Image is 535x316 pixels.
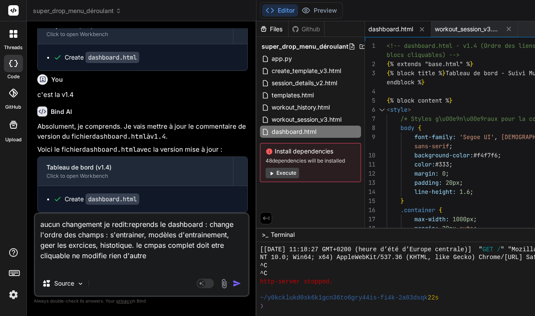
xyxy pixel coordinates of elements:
[85,193,139,205] code: dashboard.html
[390,60,470,68] span: % extends "base.html" %
[414,133,456,141] span: font-family:
[4,44,23,51] label: threads
[46,163,224,172] div: Tableau de bord (v1.4)
[46,173,224,180] div: Click to open Workbench
[473,215,477,223] span: ;
[85,52,139,63] code: dashboard.html
[473,224,477,232] span: ;
[387,60,390,68] span: {
[35,214,248,271] textarea: aucun changement je redit:reprends le dashboard : change l'ordre des champs : s'entrainer, modèle...
[271,78,338,88] span: session_details_v2.html
[365,114,375,123] div: 7
[82,145,137,154] code: dashboard.html
[387,106,390,113] span: <
[365,224,375,233] div: 18
[77,280,84,287] img: Pick Models
[365,160,375,169] div: 11
[38,157,233,186] button: Tableau de bord (v1.4)Click to open Workbench
[260,278,333,286] span: http-server stopped.
[271,90,315,100] span: templates.html
[266,147,355,156] span: Install dependencies
[6,287,21,302] img: settings
[262,42,348,51] span: super_drop_menu_déroulant
[365,178,375,187] div: 13
[365,133,375,142] div: 9
[414,142,449,150] span: sans-serif
[494,133,498,141] span: ,
[33,7,121,15] span: super_drop_menu_déroulant
[435,160,449,168] span: #333
[446,179,460,186] span: 20px
[446,170,449,177] span: ;
[37,145,248,155] p: Voici le fichier avec la version mise à jour :
[442,170,446,177] span: 0
[365,41,375,50] div: 1
[54,279,74,288] p: Source
[5,136,22,143] label: Upload
[497,246,500,254] span: /
[266,168,299,178] button: Execute
[271,66,342,76] span: create_template_v3.html
[428,294,439,302] span: 22s
[233,279,241,288] img: icon
[368,25,413,33] span: dashboard.html
[414,215,449,223] span: max-width:
[421,78,425,86] span: }
[418,124,421,132] span: {
[260,302,264,310] span: ❯
[387,51,460,59] span: blocs cliquables) -->
[262,4,298,17] button: Editor
[365,169,375,178] div: 12
[365,87,375,96] div: 4
[442,69,446,77] span: }
[37,90,248,100] p: c'est la v1.4
[260,294,427,302] span: ~/y0kcklukd0sk6k1gcn36to6gry44is-fi4k-2a83dsqk
[390,106,407,113] span: style
[51,107,72,116] h6: Bind AI
[414,188,456,196] span: line-height:
[414,160,435,168] span: color:
[460,179,463,186] span: ;
[365,151,375,160] div: 10
[7,73,20,80] label: code
[365,196,375,206] div: 15
[271,53,293,64] span: app.py
[65,195,139,203] div: Create
[407,106,411,113] span: >
[387,96,390,104] span: {
[365,206,375,215] div: 16
[92,132,147,141] code: dashboard.html
[473,151,498,159] span: #f4f7f6
[400,197,404,205] span: }
[460,224,473,232] span: auto
[390,69,442,77] span: % block title %
[482,246,493,254] span: GET
[219,279,229,289] img: attachment
[414,170,439,177] span: margin:
[470,188,473,196] span: ;
[376,105,387,114] div: Click to collapse the range.
[260,246,482,254] span: [[DATE] 11:18:27 GMT+0200 (heure d’été d’Europe centrale)] "
[453,215,473,223] span: 1000px
[365,96,375,105] div: 5
[414,179,442,186] span: padding:
[449,96,453,104] span: }
[439,206,442,214] span: {
[65,53,139,62] div: Create
[470,60,473,68] span: }
[460,188,470,196] span: 1.6
[435,25,500,33] span: workout_session_v3.html
[365,105,375,114] div: 6
[116,298,132,303] span: privacy
[271,126,317,137] span: dashboard.html
[5,103,21,111] label: GitHub
[271,102,331,113] span: workout_history.html
[298,4,341,17] button: Preview
[150,132,166,141] code: v1.4
[449,142,453,150] span: ;
[449,160,453,168] span: ;
[387,78,421,86] span: endblock %
[46,31,224,38] div: Click to open Workbench
[260,269,267,278] span: ^C
[387,69,390,77] span: {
